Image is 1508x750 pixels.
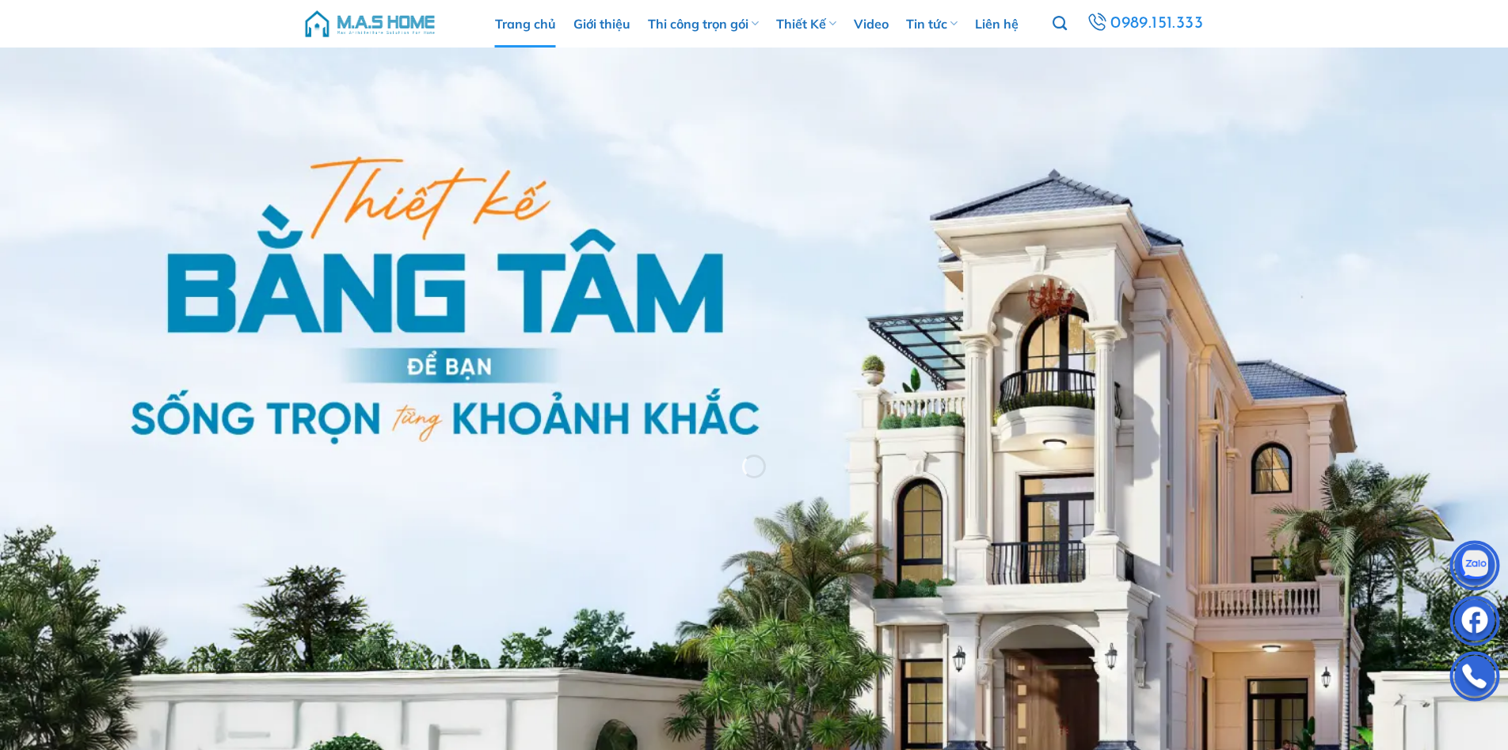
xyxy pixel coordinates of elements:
[1110,10,1203,37] span: 0989.151.333
[1451,544,1498,592] img: Zalo
[1451,655,1498,702] img: Phone
[1084,10,1205,38] a: 0989.151.333
[1053,7,1067,40] a: Tìm kiếm
[1451,600,1498,647] img: Facebook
